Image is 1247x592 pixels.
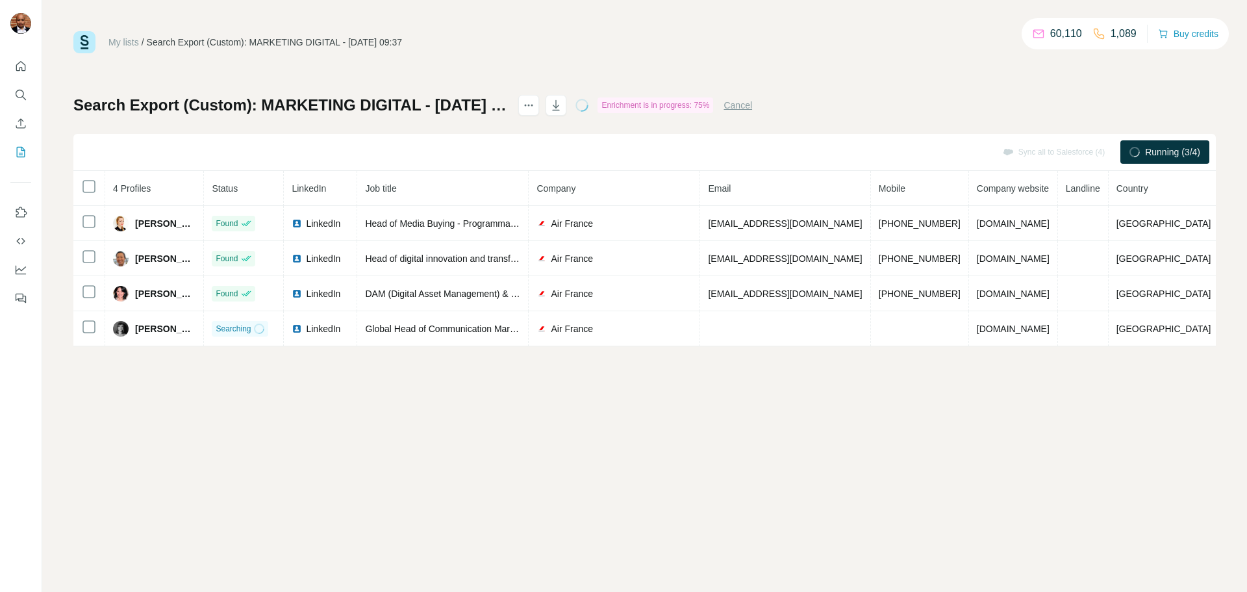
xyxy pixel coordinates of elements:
span: [GEOGRAPHIC_DATA] [1116,289,1211,299]
span: Mobile [879,183,905,194]
span: Running (3/4) [1145,146,1200,159]
span: [DOMAIN_NAME] [977,253,1050,264]
img: Surfe Logo [73,31,95,53]
span: [EMAIL_ADDRESS][DOMAIN_NAME] [708,218,862,229]
span: Company [536,183,575,194]
span: [PHONE_NUMBER] [879,289,961,299]
img: LinkedIn logo [292,289,302,299]
span: [PERSON_NAME] [135,287,195,300]
span: Landline [1066,183,1100,194]
button: Buy credits [1158,25,1218,43]
span: Found [216,253,238,264]
span: Global Head of Communication Marketing [365,324,534,334]
h1: Search Export (Custom): MARKETING DIGITAL - [DATE] 09:37 [73,95,507,116]
img: LinkedIn logo [292,218,302,229]
span: [EMAIL_ADDRESS][DOMAIN_NAME] [708,253,862,264]
span: [PERSON_NAME] [135,252,195,265]
button: Cancel [724,99,752,112]
span: LinkedIn [306,322,340,335]
button: actions [518,95,539,116]
span: LinkedIn [306,217,340,230]
span: [GEOGRAPHIC_DATA] [1116,218,1211,229]
span: [DOMAIN_NAME] [977,218,1050,229]
p: 60,110 [1050,26,1082,42]
span: Air France [551,252,593,265]
img: Avatar [113,216,129,231]
span: LinkedIn [306,252,340,265]
div: Enrichment is in progress: 75% [598,97,713,113]
span: Found [216,218,238,229]
span: Country [1116,183,1148,194]
button: Use Surfe API [10,229,31,253]
span: [EMAIL_ADDRESS][DOMAIN_NAME] [708,289,862,299]
span: [PERSON_NAME] [135,322,195,335]
img: Avatar [10,13,31,34]
img: company-logo [536,289,547,299]
span: Email [708,183,731,194]
img: Avatar [113,251,129,266]
img: company-logo [536,253,547,264]
p: 1,089 [1111,26,1137,42]
button: Quick start [10,55,31,78]
span: Air France [551,287,593,300]
span: [PERSON_NAME] [135,217,195,230]
span: [DOMAIN_NAME] [977,324,1050,334]
span: [PHONE_NUMBER] [879,253,961,264]
button: Search [10,83,31,107]
span: [PHONE_NUMBER] [879,218,961,229]
img: company-logo [536,218,547,229]
span: Searching [216,323,251,335]
img: Avatar [113,321,129,337]
button: Dashboard [10,258,31,281]
span: DAM (Digital Asset Management) & Content Factory Manager [365,289,614,299]
span: Head of digital innovation and transformation [365,253,546,264]
span: 4 Profiles [113,183,151,194]
button: Use Surfe on LinkedIn [10,201,31,224]
img: Avatar [113,286,129,302]
span: [GEOGRAPHIC_DATA] [1116,253,1211,264]
li: / [142,36,144,49]
span: Air France [551,322,593,335]
div: Search Export (Custom): MARKETING DIGITAL - [DATE] 09:37 [147,36,402,49]
span: [DOMAIN_NAME] [977,289,1050,299]
a: My lists [108,37,139,47]
span: Company website [977,183,1049,194]
span: Air France [551,217,593,230]
span: Job title [365,183,396,194]
span: LinkedIn [306,287,340,300]
img: LinkedIn logo [292,324,302,334]
button: My lists [10,140,31,164]
span: Found [216,288,238,300]
span: Head of Media Buying - Programmatic & Paid social [365,218,574,229]
img: LinkedIn logo [292,253,302,264]
span: [GEOGRAPHIC_DATA] [1116,324,1211,334]
span: LinkedIn [292,183,326,194]
img: company-logo [536,324,547,334]
button: Enrich CSV [10,112,31,135]
button: Feedback [10,287,31,310]
span: Status [212,183,238,194]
